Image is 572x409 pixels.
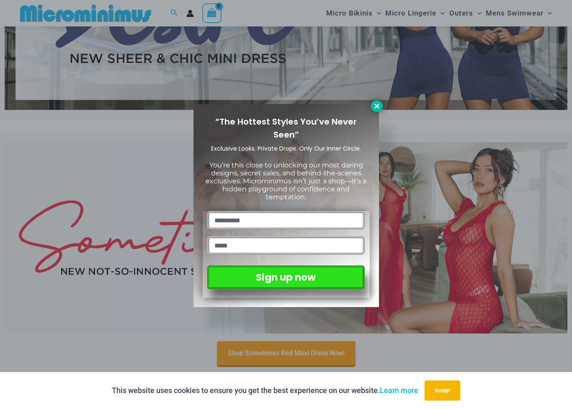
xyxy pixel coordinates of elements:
[425,380,460,401] button: Accept
[211,144,361,153] span: Exclusive Looks. Private Drops. Only Our Inner Circle.
[207,266,364,289] button: Sign up now
[371,100,383,112] button: Close
[206,161,366,201] span: You’re this close to unlocking our most daring designs, secret sales, and behind-the-scenes exclu...
[215,116,357,141] span: “The Hottest Styles You’ve Never Seen”
[380,386,418,395] a: Learn more
[112,384,418,397] p: This website uses cookies to ensure you get the best experience on our website.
